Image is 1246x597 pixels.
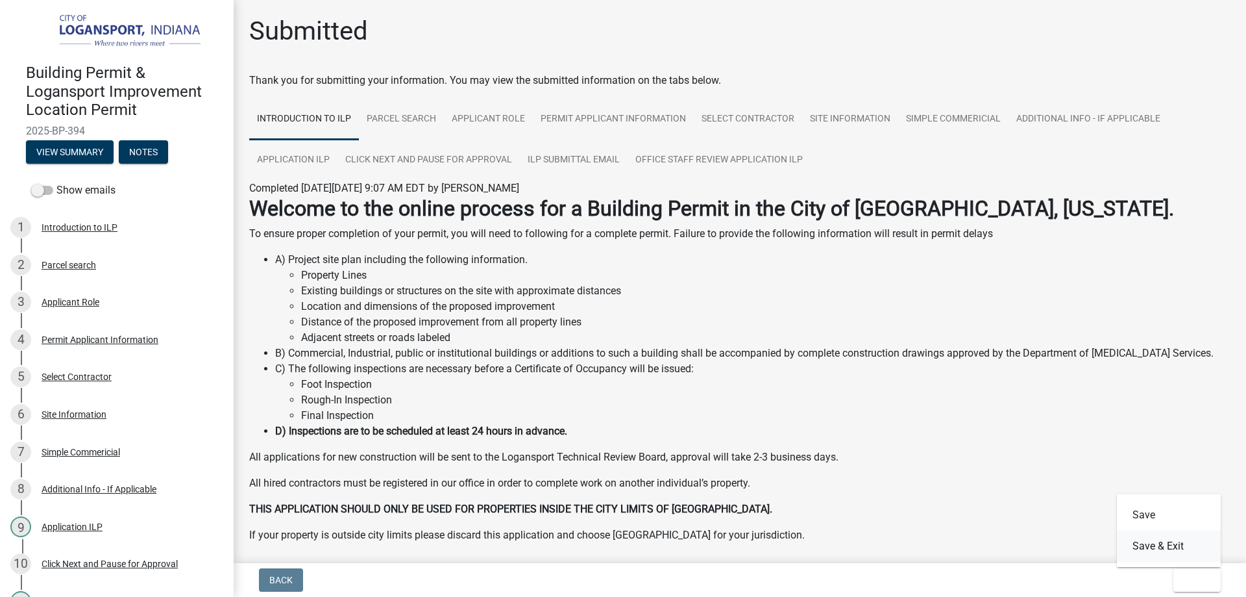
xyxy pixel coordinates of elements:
[628,140,811,181] a: Office Staff Review Application ILP
[26,64,223,120] h4: Building Permit & Logansport Improvement Location Permit
[249,16,368,47] h1: Submitted
[119,147,168,158] wm-modal-confirm: Notes
[275,425,567,437] strong: D) Inspections are to be scheduled at least 24 hours in advance.
[249,476,1230,491] p: All hired contractors must be registered in our office in order to complete work on another indiv...
[259,568,303,592] button: Back
[249,226,1230,242] p: To ensure proper completion of your permit, you will need to following for a complete permit. Fai...
[301,392,1230,408] li: Rough-In Inspection
[26,140,114,164] button: View Summary
[42,485,156,494] div: Additional Info - If Applicable
[249,196,1174,221] strong: Welcome to the online process for a Building Permit in the City of [GEOGRAPHIC_DATA], [US_STATE].
[42,410,106,419] div: Site Information
[42,372,112,381] div: Select Contractor
[275,346,1230,361] li: B) Commercial, Industrial, public or institutional buildings or additions to such a building shal...
[42,335,158,344] div: Permit Applicant Information
[10,255,31,275] div: 2
[249,450,1230,465] p: All applications for new construction will be sent to the Logansport Technical Review Board, appr...
[26,14,213,50] img: City of Logansport, Indiana
[10,217,31,238] div: 1
[533,99,694,140] a: Permit Applicant Information
[269,575,293,585] span: Back
[249,73,1230,88] div: Thank you for submitting your information. You may view the submitted information on the tabs below.
[42,223,117,232] div: Introduction to ILP
[10,516,31,537] div: 9
[42,559,178,568] div: Click Next and Pause for Approval
[10,292,31,312] div: 3
[10,404,31,425] div: 6
[301,408,1230,424] li: Final Inspection
[444,99,533,140] a: Applicant Role
[359,99,444,140] a: Parcel search
[301,299,1230,314] li: Location and dimensions of the proposed improvement
[249,140,337,181] a: Application ILP
[301,314,1230,330] li: Distance of the proposed improvement from all property lines
[42,522,103,531] div: Application ILP
[31,183,116,198] label: Show emails
[275,361,1230,424] li: C) The following inspections are necessary before a Certificate of Occupancy will be issued:
[802,99,898,140] a: Site Information
[1184,575,1203,585] span: Exit
[10,442,31,463] div: 7
[249,527,1230,543] p: If your property is outside city limits please discard this application and choose [GEOGRAPHIC_DA...
[301,268,1230,283] li: Property Lines
[337,140,520,181] a: Click Next and Pause for Approval
[249,182,519,194] span: Completed [DATE][DATE] 9:07 AM EDT by [PERSON_NAME]
[10,479,31,500] div: 8
[119,140,168,164] button: Notes
[10,329,31,350] div: 4
[249,99,359,140] a: Introduction to ILP
[249,503,772,515] strong: THIS APPLICATION SHOULD ONLY BE USED FOR PROPERTIES INSIDE THE CITY LIMITS OF [GEOGRAPHIC_DATA].
[1117,494,1221,567] div: Exit
[10,366,31,387] div: 5
[301,283,1230,299] li: Existing buildings or structures on the site with approximate distances
[301,377,1230,392] li: Foot Inspection
[42,260,96,270] div: Parcel search
[1008,99,1168,140] a: Additional Info - If Applicable
[42,448,120,457] div: Simple Commericial
[301,330,1230,346] li: Adjacent streets or roads labeled
[275,252,1230,346] li: A) Project site plan including the following information.
[1173,568,1221,592] button: Exit
[42,298,99,307] div: Applicant Role
[1117,500,1221,531] button: Save
[26,125,208,137] span: 2025-BP-394
[1117,531,1221,562] button: Save & Exit
[694,99,802,140] a: Select Contractor
[898,99,1008,140] a: Simple Commericial
[10,553,31,574] div: 10
[26,147,114,158] wm-modal-confirm: Summary
[520,140,628,181] a: ILP Submittal Email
